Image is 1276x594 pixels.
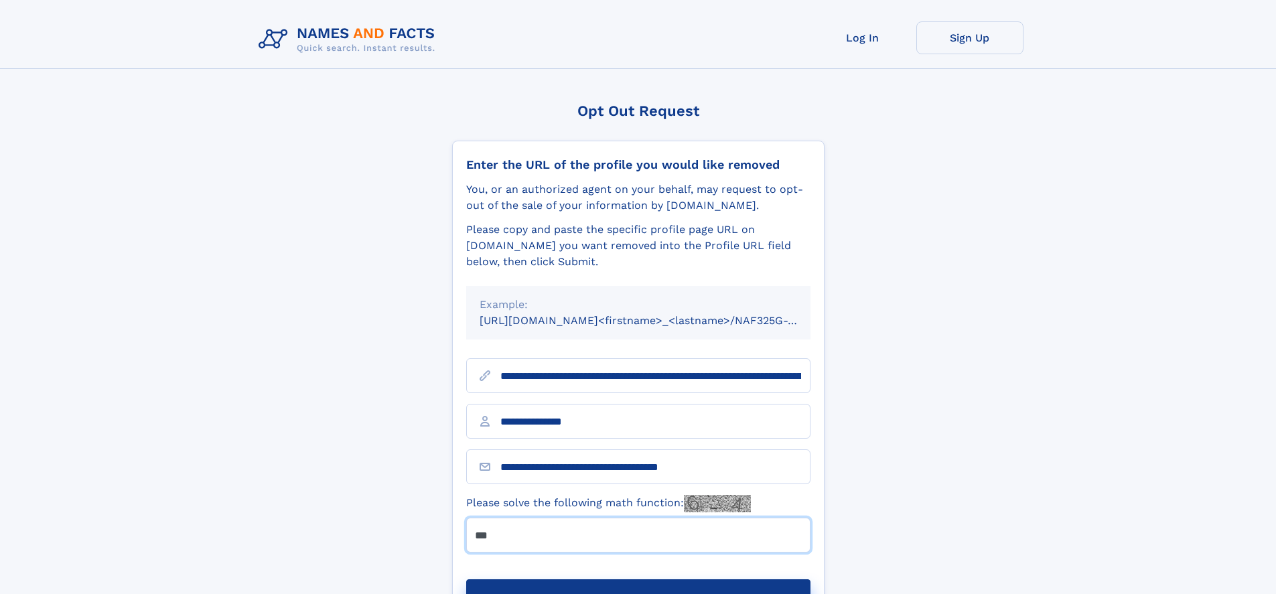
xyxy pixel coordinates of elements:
[253,21,446,58] img: Logo Names and Facts
[916,21,1023,54] a: Sign Up
[466,495,751,512] label: Please solve the following math function:
[466,157,810,172] div: Enter the URL of the profile you would like removed
[466,181,810,214] div: You, or an authorized agent on your behalf, may request to opt-out of the sale of your informatio...
[480,297,797,313] div: Example:
[466,222,810,270] div: Please copy and paste the specific profile page URL on [DOMAIN_NAME] you want removed into the Pr...
[480,314,836,327] small: [URL][DOMAIN_NAME]<firstname>_<lastname>/NAF325G-xxxxxxxx
[452,102,825,119] div: Opt Out Request
[809,21,916,54] a: Log In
